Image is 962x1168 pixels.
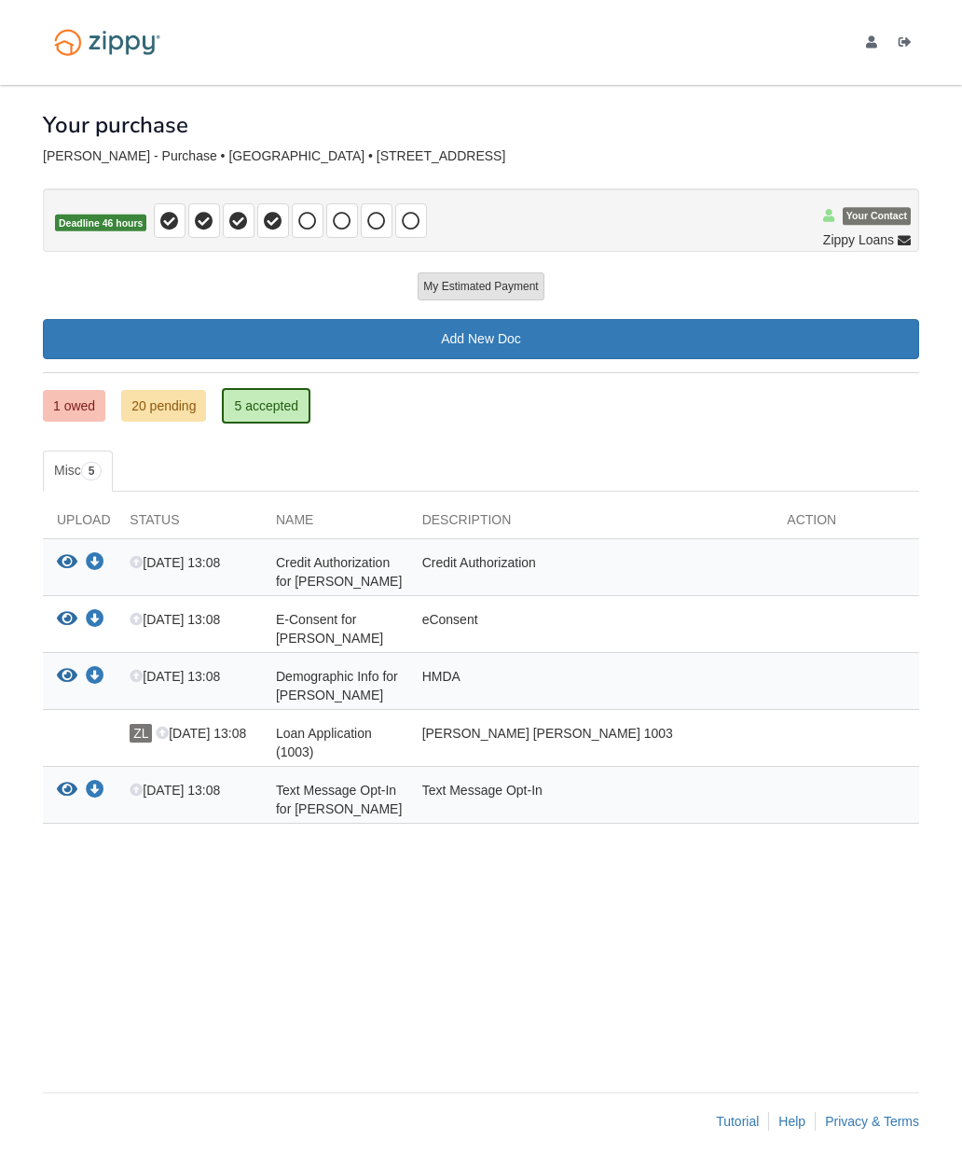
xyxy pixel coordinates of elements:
[408,724,774,761] div: [PERSON_NAME] [PERSON_NAME] 1003
[130,612,220,627] span: [DATE] 13:08
[121,390,206,422] a: 20 pending
[825,1114,919,1129] a: Privacy & Terms
[43,390,105,422] a: 1 owed
[130,669,220,684] span: [DATE] 13:08
[276,555,402,589] span: Credit Authorization for [PERSON_NAME]
[81,462,103,480] span: 5
[130,555,220,570] span: [DATE] 13:08
[43,510,116,538] div: Upload
[222,388,310,424] a: 5 accepted
[866,35,885,54] a: edit profile
[276,612,383,646] span: E-Consent for [PERSON_NAME]
[43,148,919,164] div: [PERSON_NAME] - Purchase • [GEOGRAPHIC_DATA] • [STREET_ADDRESS]
[57,667,77,687] button: View Demographic Info for Ethan Warren Seip
[130,724,152,743] span: ZL
[773,510,919,538] div: Action
[899,35,919,54] a: Log out
[156,726,246,741] span: [DATE] 13:08
[408,781,774,818] div: Text Message Opt-In
[86,556,104,571] a: Download Credit Authorization for Ethan Seip
[43,113,188,137] h1: Your purchase
[408,667,774,704] div: HMDA
[86,784,104,799] a: Download Text Message Opt-In for Ethan Warren Seip
[408,553,774,591] div: Credit Authorization
[276,783,402,816] span: Text Message Opt-In for [PERSON_NAME]
[43,21,172,64] img: Logo
[262,510,408,538] div: Name
[276,726,372,759] span: Loan Application (1003)
[55,215,146,232] span: Deadline 46 hours
[86,613,104,628] a: Download E-Consent for Ethan Seip
[86,670,104,685] a: Download Demographic Info for Ethan Warren Seip
[778,1114,805,1129] a: Help
[57,610,77,630] button: View E-Consent for Ethan Seip
[408,510,774,538] div: Description
[43,319,919,359] a: Add New Doc
[418,272,543,300] button: My Estimated Payment
[823,230,894,249] span: Zippy Loans
[57,781,77,800] button: View Text Message Opt-In for Ethan Warren Seip
[276,669,398,702] span: Demographic Info for [PERSON_NAME]
[57,553,77,573] button: View Credit Authorization for Ethan Seip
[716,1114,759,1129] a: Tutorial
[130,783,220,798] span: [DATE] 13:08
[408,610,774,647] div: eConsent
[843,208,911,226] span: Your Contact
[43,451,113,492] a: Misc
[116,510,262,538] div: Status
